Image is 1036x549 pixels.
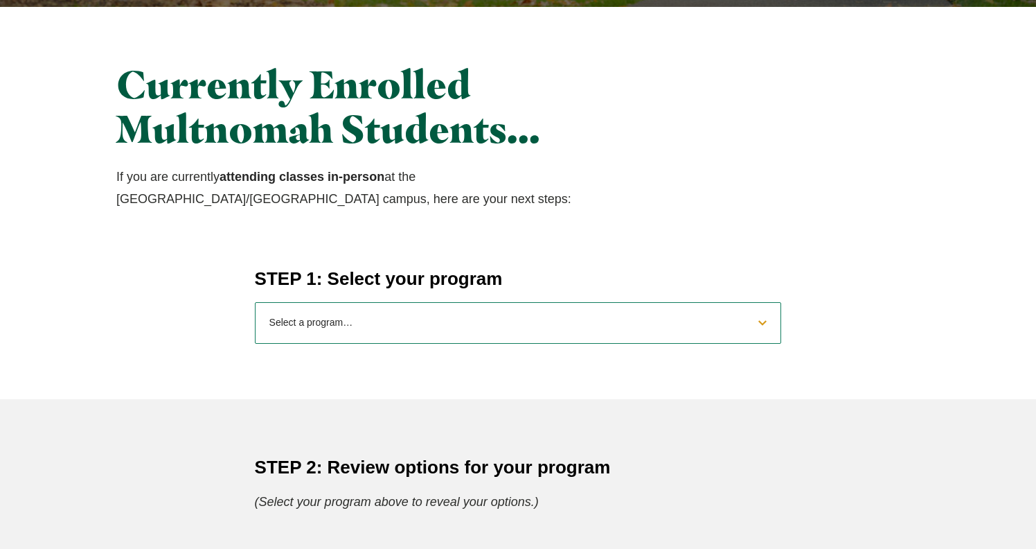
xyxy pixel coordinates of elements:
[220,170,384,184] strong: attending classes in-person
[255,495,539,509] em: (Select your program above to reveal your options.)
[116,62,643,152] h2: Currently Enrolled Multnomah Students…
[116,166,643,211] p: If you are currently at the [GEOGRAPHIC_DATA]/[GEOGRAPHIC_DATA] campus, here are your next steps:
[255,266,782,291] h4: STEP 1: Select your program
[255,455,782,480] h4: STEP 2: Review options for your program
